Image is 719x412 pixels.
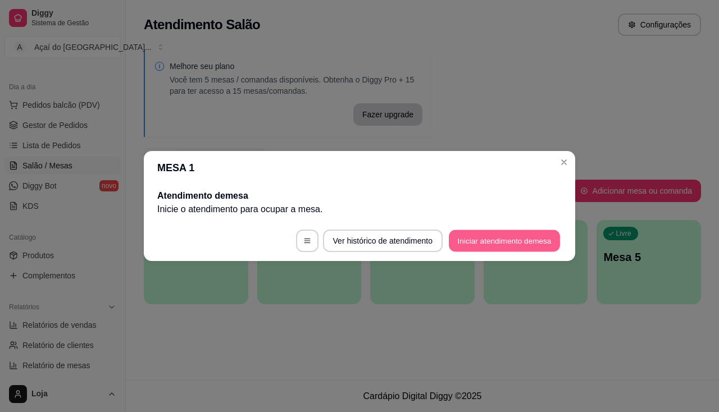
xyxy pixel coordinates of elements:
[323,230,443,252] button: Ver histórico de atendimento
[555,153,573,171] button: Close
[157,203,562,216] p: Inicie o atendimento para ocupar a mesa .
[449,230,560,252] button: Iniciar atendimento demesa
[144,151,575,185] header: MESA 1
[157,189,562,203] h2: Atendimento de mesa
